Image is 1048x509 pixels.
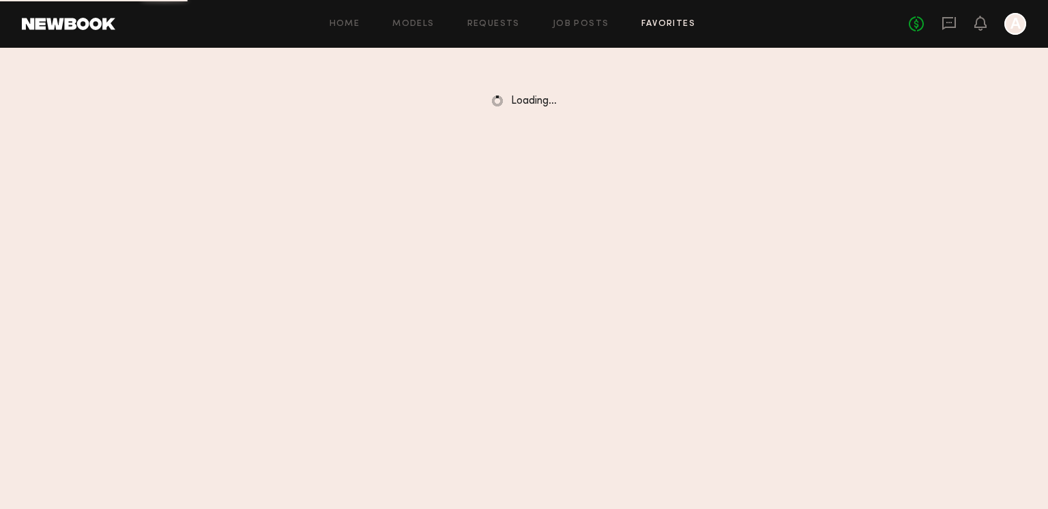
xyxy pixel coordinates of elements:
a: Requests [467,20,520,29]
a: Models [392,20,434,29]
a: A [1004,13,1026,35]
a: Favorites [641,20,695,29]
span: Loading… [511,96,557,107]
a: Home [330,20,360,29]
a: Job Posts [553,20,609,29]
